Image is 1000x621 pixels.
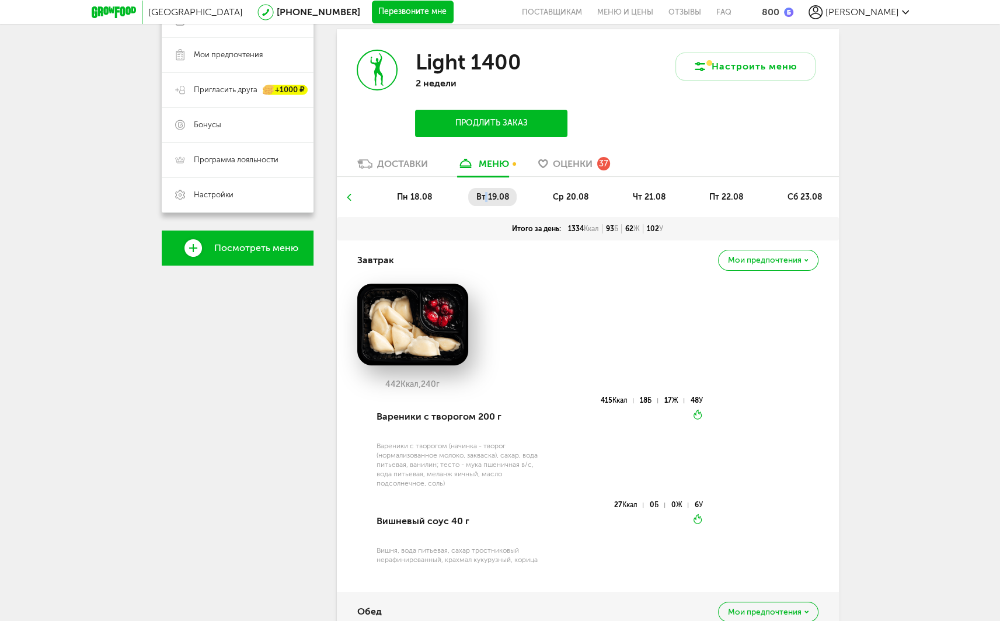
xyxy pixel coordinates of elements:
[508,224,565,233] div: Итого за день:
[357,380,468,389] div: 442 240
[194,50,263,60] span: Мои предпочтения
[415,50,521,75] h3: Light 1400
[640,398,657,403] div: 18
[672,396,678,404] span: Ж
[194,190,234,200] span: Настройки
[762,6,779,18] div: 800
[664,398,684,403] div: 17
[357,284,468,365] img: big_nORWZQnWLfGE2rXS.png
[784,8,793,17] img: bonus_b.cdccf46.png
[162,37,313,72] a: Мои предпочтения
[650,503,664,508] div: 0
[479,158,509,169] div: меню
[728,608,802,616] span: Мои предпочтения
[377,397,538,437] div: Вареники с творогом 200 г
[277,6,360,18] a: [PHONE_NUMBER]
[647,396,651,404] span: Б
[377,546,538,564] div: Вишня, вода питьевая, сахар тростниковый нерафинированный, крахмал кукурузный, корица
[214,243,298,253] span: Посмотреть меню
[632,192,665,202] span: чт 21.08
[476,192,509,202] span: вт 19.08
[602,224,622,233] div: 93
[553,158,593,169] span: Оценки
[263,85,308,95] div: +1000 ₽
[194,120,221,130] span: Бонусы
[451,158,515,176] a: меню
[553,192,589,202] span: ср 20.08
[699,501,703,509] span: У
[372,1,454,24] button: Перезвоните мне
[643,224,667,233] div: 102
[532,158,616,176] a: Оценки 37
[415,78,567,89] p: 2 недели
[377,501,538,541] div: Вишневый соус 40 г
[699,396,703,404] span: У
[357,249,394,271] h4: Завтрак
[397,192,433,202] span: пн 18.08
[622,224,643,233] div: 62
[601,398,633,403] div: 415
[614,503,643,508] div: 27
[162,72,313,107] a: Пригласить друга +1000 ₽
[351,158,434,176] a: Доставки
[691,398,703,403] div: 48
[633,225,640,233] span: Ж
[377,158,428,169] div: Доставки
[400,379,421,389] span: Ккал,
[415,110,567,137] button: Продлить заказ
[377,441,538,488] div: Вареники с творогом (начинка - творог (нормализованное молоко, закваска), сахар, вода питьевая, в...
[436,379,440,389] span: г
[695,503,703,508] div: 6
[675,53,816,81] button: Настроить меню
[194,85,257,95] span: Пригласить друга
[671,503,688,508] div: 0
[162,177,313,212] a: Настройки
[622,501,637,509] span: Ккал
[654,501,658,509] span: Б
[659,225,663,233] span: У
[728,256,802,264] span: Мои предпочтения
[787,192,822,202] span: сб 23.08
[597,157,610,170] div: 37
[148,6,243,18] span: [GEOGRAPHIC_DATA]
[162,142,313,177] a: Программа лояльности
[584,225,599,233] span: Ккал
[162,231,313,266] a: Посмотреть меню
[709,192,744,202] span: пт 22.08
[614,225,618,233] span: Б
[612,396,628,404] span: Ккал
[825,6,899,18] span: [PERSON_NAME]
[676,501,682,509] span: Ж
[565,224,602,233] div: 1334
[194,155,278,165] span: Программа лояльности
[162,107,313,142] a: Бонусы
